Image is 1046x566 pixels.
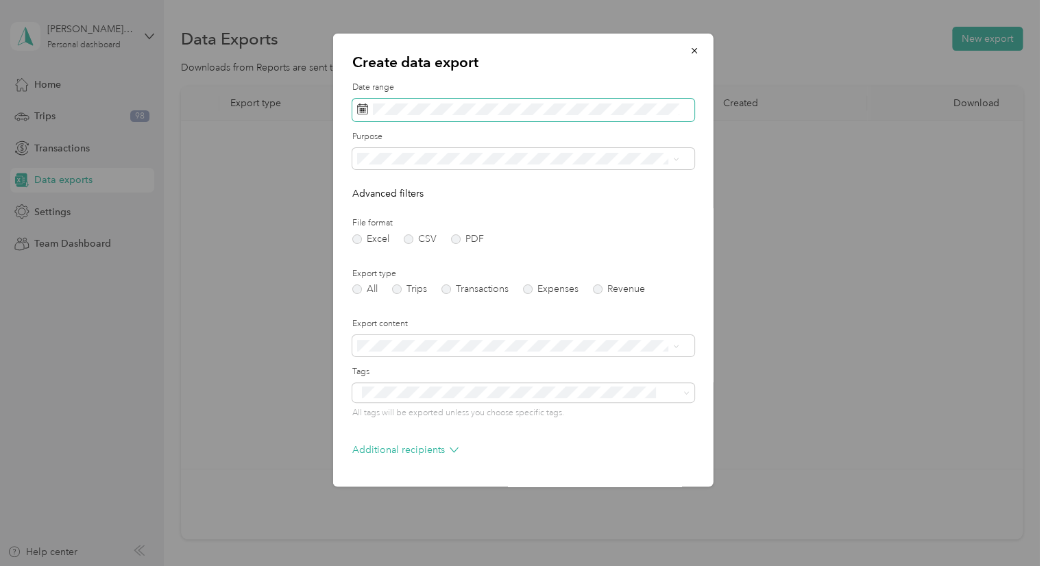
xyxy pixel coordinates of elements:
[593,284,645,294] label: Revenue
[523,284,579,294] label: Expenses
[352,186,694,201] p: Advanced filters
[352,366,694,378] label: Tags
[352,318,694,330] label: Export content
[404,234,437,244] label: CSV
[451,234,484,244] label: PDF
[352,443,459,457] p: Additional recipients
[392,284,427,294] label: Trips
[352,234,389,244] label: Excel
[352,131,694,143] label: Purpose
[969,489,1046,566] iframe: Everlance-gr Chat Button Frame
[352,53,694,72] p: Create data export
[352,284,378,294] label: All
[352,82,694,94] label: Date range
[441,284,509,294] label: Transactions
[352,268,694,280] label: Export type
[352,217,694,230] label: File format
[352,407,694,419] p: All tags will be exported unless you choose specific tags.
